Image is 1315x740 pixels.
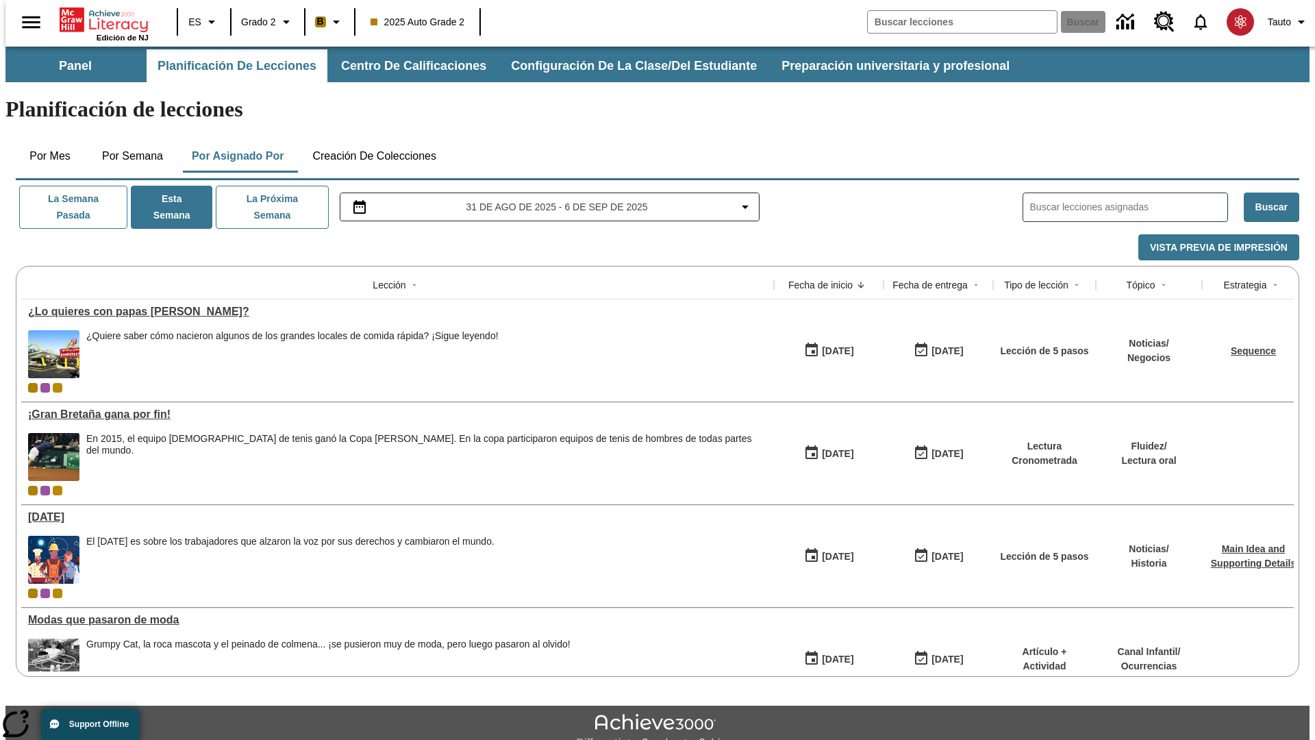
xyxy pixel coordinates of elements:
[28,589,38,598] div: Clase actual
[1118,645,1181,659] p: Canal Infantil /
[86,433,767,456] div: En 2015, el equipo [DEMOGRAPHIC_DATA] de tenis ganó la Copa [PERSON_NAME]. En la copa participaro...
[5,97,1310,122] h1: Planificación de lecciones
[371,15,465,29] span: 2025 Auto Grade 2
[1129,542,1168,556] p: Noticias /
[373,278,405,292] div: Lección
[310,10,350,34] button: Boost El color de la clase es anaranjado claro. Cambiar el color de la clase.
[188,15,201,29] span: ES
[28,486,38,495] div: Clase actual
[131,186,212,229] button: Esta semana
[41,708,140,740] button: Support Offline
[1004,278,1068,292] div: Tipo de lección
[500,49,768,82] button: Configuración de la clase/del estudiante
[1121,439,1176,454] p: Fluidez /
[1108,3,1146,41] a: Centro de información
[28,408,767,421] a: ¡Gran Bretaña gana por fin!, Lecciones
[771,49,1020,82] button: Preparación universitaria y profesional
[216,186,328,229] button: La próxima semana
[1030,197,1227,217] input: Buscar lecciones asignadas
[1126,278,1155,292] div: Tópico
[1227,8,1254,36] img: avatar image
[28,511,767,523] div: Día del Trabajo
[7,49,144,82] button: Panel
[28,383,38,393] div: Clase actual
[799,441,858,467] button: 09/01/25: Primer día en que estuvo disponible la lección
[799,646,858,672] button: 07/19/25: Primer día en que estuvo disponible la lección
[301,140,447,173] button: Creación de colecciones
[16,140,84,173] button: Por mes
[53,589,62,598] div: New 2025 class
[28,306,767,318] div: ¿Lo quieres con papas fritas?
[406,277,423,293] button: Sort
[1118,659,1181,674] p: Ocurrencias
[60,5,149,42] div: Portada
[241,15,276,29] span: Grado 2
[788,278,853,292] div: Fecha de inicio
[892,278,968,292] div: Fecha de entrega
[330,49,497,82] button: Centro de calificaciones
[40,383,50,393] div: OL 2025 Auto Grade 3
[1000,439,1089,468] p: Lectura Cronometrada
[86,433,767,481] div: En 2015, el equipo británico de tenis ganó la Copa Davis. En la copa participaron equipos de teni...
[236,10,300,34] button: Grado: Grado 2, Elige un grado
[1267,277,1283,293] button: Sort
[1244,193,1299,222] button: Buscar
[28,536,79,584] img: una pancarta con fondo azul muestra la ilustración de una fila de diferentes hombres y mujeres co...
[147,49,327,82] button: Planificación de lecciones
[40,589,50,598] span: OL 2025 Auto Grade 3
[86,639,571,687] div: Grumpy Cat, la roca mascota y el peinado de colmena... ¡se pusieron muy de moda, pero luego pasar...
[86,330,499,378] div: ¿Quiere saber cómo nacieron algunos de los grandes locales de comida rápida? ¡Sigue leyendo!
[931,445,963,463] div: [DATE]
[931,651,963,668] div: [DATE]
[40,486,50,495] div: OL 2025 Auto Grade 3
[466,200,647,214] span: 31 de ago de 2025 - 6 de sep de 2025
[86,536,494,584] div: El Día del Trabajo es sobre los trabajadores que alzaron la voz por sus derechos y cambiaron el m...
[317,13,324,30] span: B
[909,646,968,672] button: 06/30/26: Último día en que podrá accederse la lección
[86,639,571,650] div: Grumpy Cat, la roca mascota y el peinado de colmena... ¡se pusieron muy de moda, pero luego pasar...
[53,486,62,495] div: New 2025 class
[182,10,226,34] button: Lenguaje: ES, Selecciona un idioma
[909,338,968,364] button: 09/04/25: Último día en que podrá accederse la lección
[28,408,767,421] div: ¡Gran Bretaña gana por fin!
[5,47,1310,82] div: Subbarra de navegación
[1155,277,1172,293] button: Sort
[53,383,62,393] div: New 2025 class
[822,343,853,360] div: [DATE]
[28,614,767,626] a: Modas que pasaron de moda, Lecciones
[799,543,858,569] button: 09/01/25: Primer día en que estuvo disponible la lección
[1262,10,1315,34] button: Perfil/Configuración
[822,548,853,565] div: [DATE]
[737,199,753,215] svg: Collapse Date Range Filter
[822,445,853,463] div: [DATE]
[1000,344,1088,358] p: Lección de 5 pasos
[1138,234,1299,261] button: Vista previa de impresión
[909,543,968,569] button: 09/07/25: Último día en que podrá accederse la lección
[931,548,963,565] div: [DATE]
[28,614,767,626] div: Modas que pasaron de moda
[1000,645,1089,674] p: Artículo + Actividad
[91,140,174,173] button: Por semana
[69,719,129,729] span: Support Offline
[1231,345,1276,356] a: Sequence
[1127,336,1170,351] p: Noticias /
[853,277,869,293] button: Sort
[1129,556,1168,571] p: Historia
[1211,543,1296,569] a: Main Idea and Supporting Details
[1183,4,1218,40] a: Notificaciones
[28,330,79,378] img: Uno de los primeros locales de McDonald's, con el icónico letrero rojo y los arcos amarillos.
[28,306,767,318] a: ¿Lo quieres con papas fritas?, Lecciones
[1000,550,1088,564] p: Lección de 5 pasos
[28,639,79,687] img: foto en blanco y negro de una chica haciendo girar unos hula-hulas en la década de 1950
[868,11,1057,33] input: Buscar campo
[1127,351,1170,365] p: Negocios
